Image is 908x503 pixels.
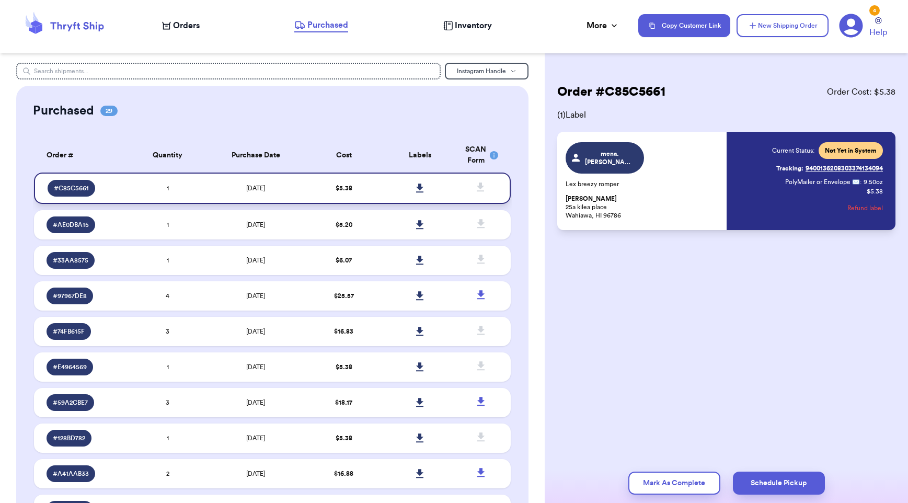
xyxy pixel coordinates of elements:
[166,399,169,406] span: 3
[173,19,200,32] span: Orders
[246,293,265,299] span: [DATE]
[54,184,89,192] span: # C85C5661
[869,17,887,39] a: Help
[246,185,265,191] span: [DATE]
[53,398,88,407] span: # 59A2CBE7
[737,14,829,37] button: New Shipping Order
[16,63,441,79] input: Search shipments...
[162,19,200,32] a: Orders
[246,471,265,477] span: [DATE]
[53,470,89,478] span: # A41AAB33
[246,364,265,370] span: [DATE]
[566,195,617,203] span: [PERSON_NAME]
[335,399,352,406] span: $ 18.17
[457,68,506,74] span: Instagram Handle
[306,138,382,173] th: Cost
[465,144,498,166] div: SCAN Form
[33,102,94,119] h2: Purchased
[336,435,352,441] span: $ 5.38
[167,257,169,264] span: 1
[733,472,825,495] button: Schedule Pickup
[167,222,169,228] span: 1
[336,364,352,370] span: $ 5.38
[566,195,720,220] p: 25a kilea place Wahiawa, HI 96786
[334,328,353,335] span: $ 16.83
[839,14,863,38] a: 4
[585,150,635,166] span: mena.[PERSON_NAME].thrifts
[307,19,348,31] span: Purchased
[867,187,883,196] p: $ 5.38
[557,84,665,100] h2: Order # C85C5661
[130,138,206,173] th: Quantity
[34,138,129,173] th: Order #
[334,471,353,477] span: $ 16.88
[772,146,814,155] span: Current Status:
[785,179,860,185] span: PolyMailer or Envelope ✉️
[336,185,352,191] span: $ 5.38
[167,185,169,191] span: 1
[557,109,895,121] span: ( 1 ) Label
[566,180,720,188] p: Lex breezy romper
[53,434,85,442] span: # 128BD782
[246,435,265,441] span: [DATE]
[445,63,528,79] button: Instagram Handle
[166,293,169,299] span: 4
[246,257,265,264] span: [DATE]
[864,178,883,186] span: 9.50 oz
[336,222,352,228] span: $ 5.20
[246,399,265,406] span: [DATE]
[53,292,87,300] span: # 97967DE8
[53,256,88,265] span: # 33AA8575
[847,197,883,220] button: Refund label
[53,363,87,371] span: # E4964569
[860,178,861,186] span: :
[167,364,169,370] span: 1
[628,472,720,495] button: Mark As Complete
[869,5,880,16] div: 4
[166,328,169,335] span: 3
[166,471,169,477] span: 2
[205,138,305,173] th: Purchase Date
[53,221,89,229] span: # AE0DBA15
[246,222,265,228] span: [DATE]
[294,19,348,32] a: Purchased
[587,19,619,32] div: More
[334,293,354,299] span: $ 25.57
[638,14,730,37] button: Copy Customer Link
[53,327,85,336] span: # 74FB615F
[167,435,169,441] span: 1
[776,164,803,173] span: Tracking:
[336,257,352,264] span: $ 6.07
[825,146,877,155] span: Not Yet in System
[100,106,118,116] span: 29
[455,19,492,32] span: Inventory
[776,160,883,177] a: Tracking:9400136208303374134094
[869,26,887,39] span: Help
[443,19,492,32] a: Inventory
[827,86,895,98] span: Order Cost: $ 5.38
[382,138,458,173] th: Labels
[246,328,265,335] span: [DATE]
